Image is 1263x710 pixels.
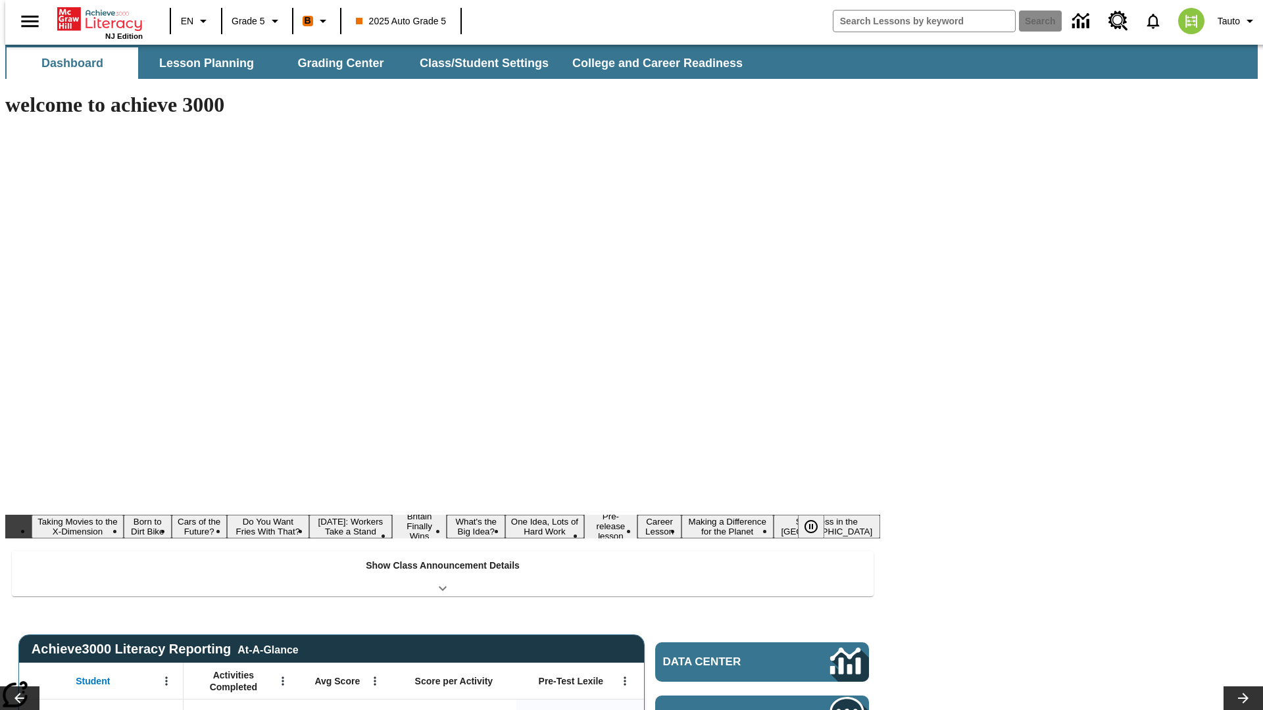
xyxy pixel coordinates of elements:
span: Student [76,675,110,687]
button: Slide 7 What's the Big Idea? [447,515,505,538]
span: 2025 Auto Grade 5 [356,14,447,28]
a: Home [57,6,143,32]
span: Grade 5 [232,14,265,28]
span: Pre-Test Lexile [539,675,604,687]
button: Open side menu [11,2,49,41]
button: Dashboard [7,47,138,79]
a: Data Center [1064,3,1101,39]
button: Slide 9 Pre-release lesson [584,509,638,543]
button: Slide 4 Do You Want Fries With That? [227,515,309,538]
button: Lesson Planning [141,47,272,79]
button: Open Menu [157,671,176,691]
span: B [305,12,311,29]
p: Show Class Announcement Details [366,559,520,573]
img: avatar image [1178,8,1204,34]
button: Slide 2 Born to Dirt Bike [124,515,172,538]
span: NJ Edition [105,32,143,40]
span: Tauto [1218,14,1240,28]
button: Open Menu [365,671,385,691]
div: Show Class Announcement Details [12,551,874,596]
button: College and Career Readiness [562,47,753,79]
button: Slide 6 Britain Finally Wins [392,509,447,543]
span: Achieve3000 Literacy Reporting [32,642,299,657]
div: SubNavbar [5,47,755,79]
button: Slide 12 Sleepless in the Animal Kingdom [774,515,880,538]
button: Open Menu [615,671,635,691]
button: Grade: Grade 5, Select a grade [226,9,288,33]
button: Grading Center [275,47,407,79]
a: Resource Center, Will open in new tab [1101,3,1136,39]
span: Avg Score [314,675,360,687]
button: Slide 5 Labor Day: Workers Take a Stand [309,515,392,538]
button: Class/Student Settings [409,47,559,79]
div: Home [57,5,143,40]
span: Activities Completed [190,669,277,693]
button: Language: EN, Select a language [175,9,217,33]
div: SubNavbar [5,45,1258,79]
input: search field [833,11,1015,32]
span: Score per Activity [415,675,493,687]
span: EN [181,14,193,28]
button: Profile/Settings [1212,9,1263,33]
h1: welcome to achieve 3000 [5,93,880,117]
button: Boost Class color is orange. Change class color [297,9,336,33]
span: Data Center [663,655,786,669]
a: Notifications [1136,4,1170,38]
div: Pause [798,515,837,538]
button: Slide 8 One Idea, Lots of Hard Work [505,515,583,538]
a: Data Center [655,642,869,682]
button: Pause [798,515,824,538]
div: At-A-Glance [237,642,298,656]
button: Open Menu [273,671,293,691]
button: Lesson carousel, Next [1224,686,1263,710]
button: Select a new avatar [1170,4,1212,38]
button: Slide 11 Making a Difference for the Planet [681,515,774,538]
button: Slide 3 Cars of the Future? [172,515,227,538]
button: Slide 10 Career Lesson [637,515,681,538]
button: Slide 1 Taking Movies to the X-Dimension [32,515,124,538]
